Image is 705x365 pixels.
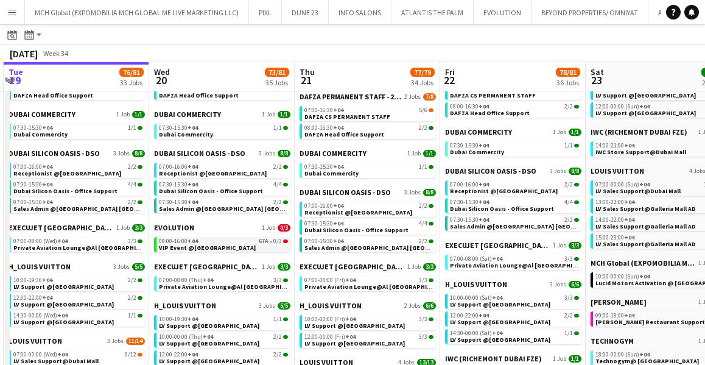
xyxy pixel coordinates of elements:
[450,300,550,308] span: LV Support @Dubai Mall
[42,163,52,171] span: +04
[9,262,71,271] span: H_LOUIS VUITTON
[591,297,647,307] span: SALATA
[154,110,221,119] span: DUBAI COMMERCITY
[154,149,245,158] span: DUBAI SILICON OASIS - DSO
[9,223,145,232] a: EXECUJET [GEOGRAPHIC_DATA]1 Job3/3
[450,313,489,319] span: 12:00-22:00
[13,238,68,244] span: 07:00-08:00 (Wed)
[300,188,391,197] span: DUBAI SILICON OASIS - DSO
[564,86,573,92] span: 5/6
[188,198,198,206] span: +04
[13,294,142,308] a: 12:00-22:00+042/2LV Support @[GEOGRAPHIC_DATA]
[128,199,136,205] span: 2/2
[259,238,268,244] span: 67A
[450,187,558,195] span: Receptionist @Dubai Silicon Oasis
[450,109,530,117] span: DAFZA Head Office Support
[159,164,198,170] span: 07:00-16:00
[278,111,290,118] span: 1/1
[423,150,436,157] span: 1/1
[450,205,554,213] span: Dubai Silicon Oasis - Office Support
[9,149,145,158] a: DUBAI SILICON OASIS - DSO3 Jobs8/8
[595,205,696,213] span: LV Sales Support@Galleria Mall AD
[300,301,436,358] div: H_LOUIS VUITTON2 Jobs6/610:00-00:00 (Fri)+043/3LV Support @[GEOGRAPHIC_DATA]12:00-00:00 (Fri)+043...
[203,276,213,284] span: +04
[154,262,259,271] span: EXECUJET MIDDLE EAST CO
[13,283,114,291] span: LV Support @Dubai Mall
[13,164,52,170] span: 07:00-16:00
[450,294,579,308] a: 10:00-00:00 (Sat)+043/3LV Support @[GEOGRAPHIC_DATA]
[300,262,436,301] div: EXECUJET [GEOGRAPHIC_DATA]1 Job3/307:00-08:00 (Fri)+043/3Private Aviation Lounge@Al [GEOGRAPHIC_D...
[345,276,356,284] span: +04
[569,281,581,288] span: 6/6
[479,180,489,188] span: +04
[304,238,343,244] span: 07:30-15:30
[404,189,421,196] span: 3 Jobs
[564,182,573,188] span: 2/2
[159,182,198,188] span: 07:30-15:30
[445,166,581,175] a: DUBAI SILICON OASIS - DSO3 Jobs8/8
[595,91,696,99] span: LV Support @Mall of the Emirates
[128,238,136,244] span: 3/3
[450,141,579,155] a: 07:30-15:30+041/1Dubai Commercity
[445,127,512,136] span: DUBAI COMMERCITY
[259,150,275,157] span: 3 Jobs
[9,223,114,232] span: EXECUJET MIDDLE EAST CO
[450,261,596,269] span: Private Aviation Lounge@Al Maktoum Airport
[159,169,267,177] span: Receptionist @Dubai Silicon Oasis
[273,182,282,188] span: 4/4
[304,130,384,138] span: DAFZA Head Office Support
[304,226,409,234] span: Dubai Silicon Oasis - Office Support
[445,166,536,175] span: DUBAI SILICON OASIS - DSO
[249,1,282,24] button: PIXL
[13,205,180,213] span: Sales Admin @Dubai Silicon Oasis
[445,127,581,166] div: DUBAI COMMERCITY1 Job1/107:30-15:30+041/1Dubai Commercity
[154,262,290,271] a: EXECUJET [GEOGRAPHIC_DATA]1 Job3/3
[419,277,427,283] span: 3/3
[450,180,579,194] a: 07:00-16:00+042/2Receptionist @[GEOGRAPHIC_DATA]
[13,124,142,138] a: 07:30-15:30+041/1Dubai Commercity
[450,91,536,99] span: DAFZA CS PERMANENT STAFF
[304,113,390,121] span: DAFZA CS PERMANENT STAFF
[42,276,52,284] span: +04
[262,224,275,232] span: 1 Job
[492,294,502,302] span: +04
[304,125,343,131] span: 08:00-16:30
[128,125,136,131] span: 1/1
[419,107,427,113] span: 5/6
[450,143,489,149] span: 07:30-15:30
[591,258,696,268] span: MCH Global (EXPOMOBILIA MCH GLOBAL ME LIVE MARKETING LLC)
[113,263,130,271] span: 3 Jobs
[531,1,648,24] button: BEYOND PROPERTIES/ OMNIYAT
[304,124,433,138] a: 08:00-16:30+042/2DAFZA Head Office Support
[159,276,288,290] a: 07:00-08:00 (Thu)+043/3Private Aviation Lounge@Al [GEOGRAPHIC_DATA]
[159,124,288,138] a: 07:30-15:30+041/1Dubai Commercity
[333,124,343,132] span: +04
[595,143,634,149] span: 14:00-21:00
[450,216,579,230] a: 07:30-15:30+042/2Sales Admin @[GEOGRAPHIC_DATA] [GEOGRAPHIC_DATA]
[154,110,290,119] a: DUBAI COMMERCITY1 Job1/1
[553,242,566,249] span: 1 Job
[13,277,52,283] span: 10:00-19:30
[564,295,573,301] span: 3/3
[595,187,681,195] span: LV Sales Support@Dubai Mall
[445,241,581,250] a: EXECUJET [GEOGRAPHIC_DATA]1 Job3/3
[154,149,290,158] a: DUBAI SILICON OASIS - DSO3 Jobs8/8
[128,86,136,92] span: 2/2
[564,104,573,110] span: 2/2
[333,237,343,245] span: +04
[128,164,136,170] span: 2/2
[13,237,142,251] a: 07:00-08:00 (Wed)+043/3Private Aviation Lounge@Al [GEOGRAPHIC_DATA]
[595,313,634,319] span: 09:00-18:00
[304,277,356,283] span: 07:00-08:00 (Fri)
[639,272,650,280] span: +04
[450,199,489,205] span: 07:30-15:30
[595,199,634,205] span: 13:00-22:00
[569,168,581,175] span: 8/8
[445,280,581,289] a: H_LOUIS VUITTON3 Jobs6/6
[154,301,216,310] span: H_LOUIS VUITTON
[333,219,343,227] span: +04
[304,219,433,233] a: 07:30-15:30+044/4Dubai Silicon Oasis - Office Support
[304,107,343,113] span: 07:30-16:30
[273,199,282,205] span: 2/2
[113,150,130,157] span: 3 Jobs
